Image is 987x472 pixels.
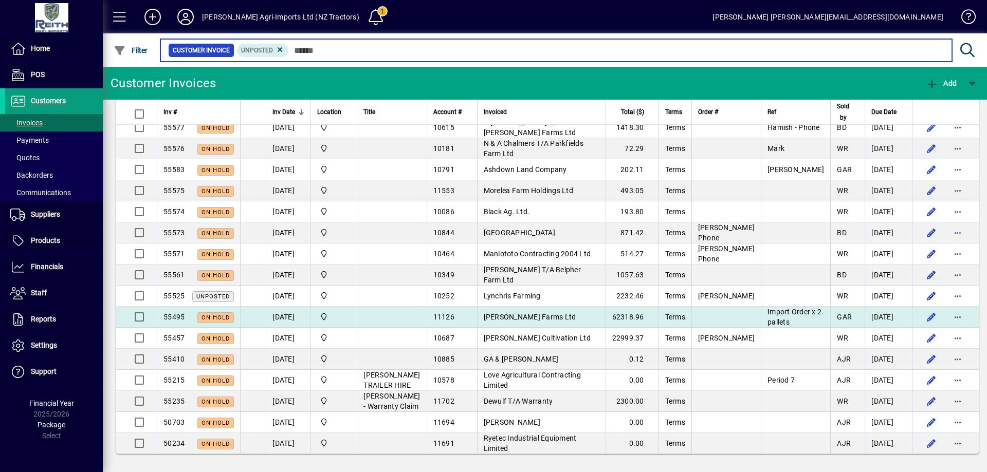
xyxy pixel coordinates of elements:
span: Terms [665,123,685,131]
span: 11694 [433,418,454,426]
span: 55495 [163,313,185,321]
span: Terms [665,186,685,195]
span: AJR [837,355,851,363]
span: Hamish - Phone [767,123,820,131]
span: Terms [665,144,685,153]
td: [DATE] [266,412,310,433]
div: [PERSON_NAME] [PERSON_NAME][EMAIL_ADDRESS][DOMAIN_NAME] [712,9,943,25]
span: 55525 [163,292,185,300]
span: Ashburton [317,438,351,449]
span: Order # [698,106,718,118]
span: On hold [202,335,230,342]
span: Terms [665,229,685,237]
button: Edit [923,288,939,304]
button: Edit [923,330,939,346]
span: Ashdown Land Company [484,165,567,174]
span: WR [837,250,848,258]
a: Support [5,359,103,385]
div: [PERSON_NAME] Agri-Imports Ltd (NZ Tractors) [202,9,359,25]
span: Customers [31,97,66,105]
span: 50234 [163,439,185,447]
span: Title [363,106,375,118]
td: [DATE] [865,138,912,159]
span: [GEOGRAPHIC_DATA] [484,229,555,237]
a: Quotes [5,149,103,166]
td: [DATE] [266,349,310,370]
button: Edit [923,372,939,388]
span: Terms [665,106,682,118]
span: Terms [665,376,685,384]
span: Terms [665,397,685,405]
span: 55576 [163,144,185,153]
span: 50703 [163,418,185,426]
span: 11702 [433,397,454,405]
a: Reports [5,307,103,332]
span: Customer Invoice [173,45,230,55]
span: 55583 [163,165,185,174]
span: [PERSON_NAME] T/A Belpher Farm Ltd [484,266,581,284]
span: On hold [202,146,230,153]
a: Products [5,228,103,254]
td: 72.29 [606,138,659,159]
span: Ashburton [317,122,351,133]
div: Customer Invoices [111,75,216,91]
span: 55577 [163,123,185,131]
span: BD [837,229,847,237]
td: [DATE] [266,286,310,307]
td: 202.11 [606,159,659,180]
span: Ashburton [317,374,351,386]
span: [PERSON_NAME] Phone [698,244,755,263]
button: More options [949,309,966,325]
td: 871.42 [606,222,659,243]
span: 55575 [163,186,185,195]
span: Morelea Farm Holdings Ltd [484,186,573,195]
span: Quotes [10,154,40,162]
span: Ashburton [317,248,351,259]
button: Edit [923,119,939,136]
span: 10844 [433,229,454,237]
span: Terms [665,355,685,363]
td: [DATE] [865,180,912,201]
button: More options [949,119,966,136]
span: Ashburton [317,311,351,323]
button: More options [949,161,966,178]
span: Ashburton [317,206,351,217]
div: Due Date [871,106,906,118]
span: Terms [665,334,685,342]
span: [PERSON_NAME] Cultivation Ltd [484,334,591,342]
div: Inv # [163,106,234,118]
span: Terms [665,207,685,216]
button: Edit [923,351,939,367]
td: [DATE] [266,180,310,201]
td: 1418.30 [606,117,659,138]
button: More options [949,351,966,367]
button: Edit [923,224,939,241]
span: On hold [202,441,230,447]
span: Suppliers [31,210,60,218]
td: [DATE] [865,265,912,286]
span: On hold [202,314,230,321]
span: Ashburton [317,164,351,175]
span: [PERSON_NAME] TRAILER HIRE [363,371,420,389]
td: [DATE] [865,159,912,180]
span: Location [317,106,341,118]
span: GAR [837,313,852,321]
span: AJR [837,418,851,426]
span: Staff [31,289,47,297]
td: [DATE] [266,328,310,349]
td: 0.12 [606,349,659,370]
button: Add [136,8,169,26]
span: 10885 [433,355,454,363]
div: Sold by [837,101,858,123]
span: Mark [767,144,784,153]
button: More options [949,288,966,304]
span: Terms [665,165,685,174]
span: Unposted [241,47,273,54]
div: Account # [433,106,471,118]
td: [DATE] [865,201,912,222]
div: Invoiced [484,106,599,118]
td: [DATE] [266,117,310,138]
span: Terms [665,292,685,300]
td: [DATE] [865,307,912,328]
span: Ashburton [317,332,351,344]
